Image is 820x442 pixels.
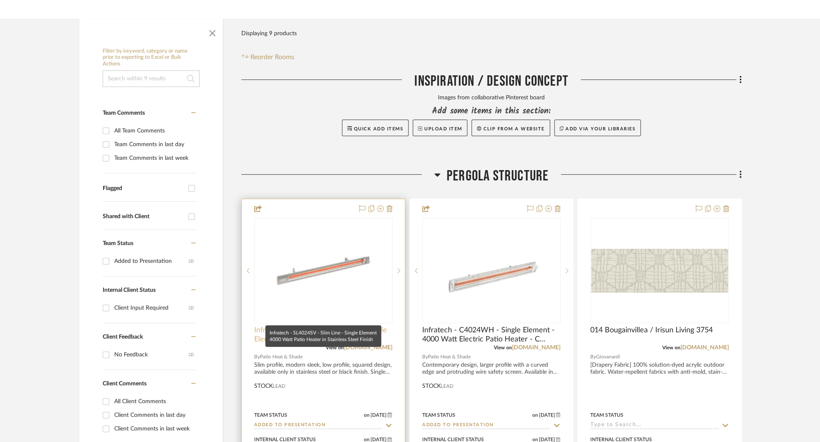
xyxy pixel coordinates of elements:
img: 014 Bougainvillea / Irisun Living 3754 [591,249,728,293]
span: Patio Heat & Shade [428,353,471,361]
div: Team Comments in last day [114,138,194,151]
span: Reorder Rooms [250,52,294,62]
button: Reorder Rooms [241,52,295,62]
span: Team Status [103,240,133,246]
div: All Team Comments [114,124,194,137]
div: Team Status [590,411,623,419]
span: on [364,413,370,418]
div: All Client Comments [114,395,194,408]
input: Type to Search… [254,422,382,430]
div: Images from collaborative Pinterest board [241,94,742,103]
span: Infratech - SL4024SV - Slim Line - Single Element 4000 Watt Patio Heater in Stainless Steel Finish [254,326,392,344]
div: (2) [189,255,194,268]
span: Quick Add Items [354,127,404,131]
span: By [590,353,596,361]
div: Displaying 9 products [241,25,297,42]
button: Upload Item [413,120,467,136]
span: View on [326,345,344,350]
span: Pergola Structure [447,167,548,185]
span: Infratech - C4024WH - Single Element - 4000 Watt Electric Patio Heater - C Series in White [422,326,560,344]
span: Client Feedback [103,334,143,340]
div: Client Comments in last day [114,408,194,422]
div: (2) [189,348,194,361]
h6: Filter by keyword, category or name prior to exporting to Excel or Bulk Actions [103,48,200,67]
div: No Feedback [114,348,189,361]
span: on [364,437,370,442]
span: on [532,437,538,442]
input: Type to Search… [590,422,719,430]
a: [DOMAIN_NAME] [681,345,729,351]
span: on [532,413,538,418]
div: Shared with Client [103,213,184,220]
button: Close [204,23,221,40]
span: Patio Heat & Shade [260,353,303,361]
div: (2) [189,301,194,315]
span: Giovanardi [596,353,620,361]
div: Add some items in this section: [241,106,742,117]
div: Client Comments in last week [114,422,194,435]
div: Team Status [254,411,287,419]
span: By [422,353,428,361]
div: Client Input Required [114,301,189,315]
div: 0 [255,219,392,323]
button: Add via your libraries [554,120,641,136]
input: Search within 9 results [103,70,200,87]
span: By [254,353,260,361]
img: Infratech - SL4024SV - Slim Line - Single Element 4000 Watt Patio Heater in Stainless Steel Finish [272,219,375,322]
span: View on [494,345,512,350]
a: [DOMAIN_NAME] [512,345,560,351]
span: Internal Client Status [103,287,156,293]
div: Team Status [422,411,455,419]
div: Added to Presentation [114,255,189,268]
span: [DATE] [370,412,387,418]
span: Team Comments [103,110,145,116]
div: Team Comments in last week [114,151,194,165]
span: 014 Bougainvillea / Irisun Living 3754 [590,326,713,335]
button: Clip from a website [471,120,550,136]
a: [DOMAIN_NAME] [344,345,392,351]
span: Client Comments [103,381,147,387]
span: [DATE] [538,412,556,418]
span: View on [662,345,681,350]
img: Infratech - C4024WH - Single Element - 4000 Watt Electric Patio Heater - C Series in White [440,219,543,322]
input: Type to Search… [422,422,551,430]
div: Flagged [103,185,184,192]
button: Quick Add Items [342,120,409,136]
